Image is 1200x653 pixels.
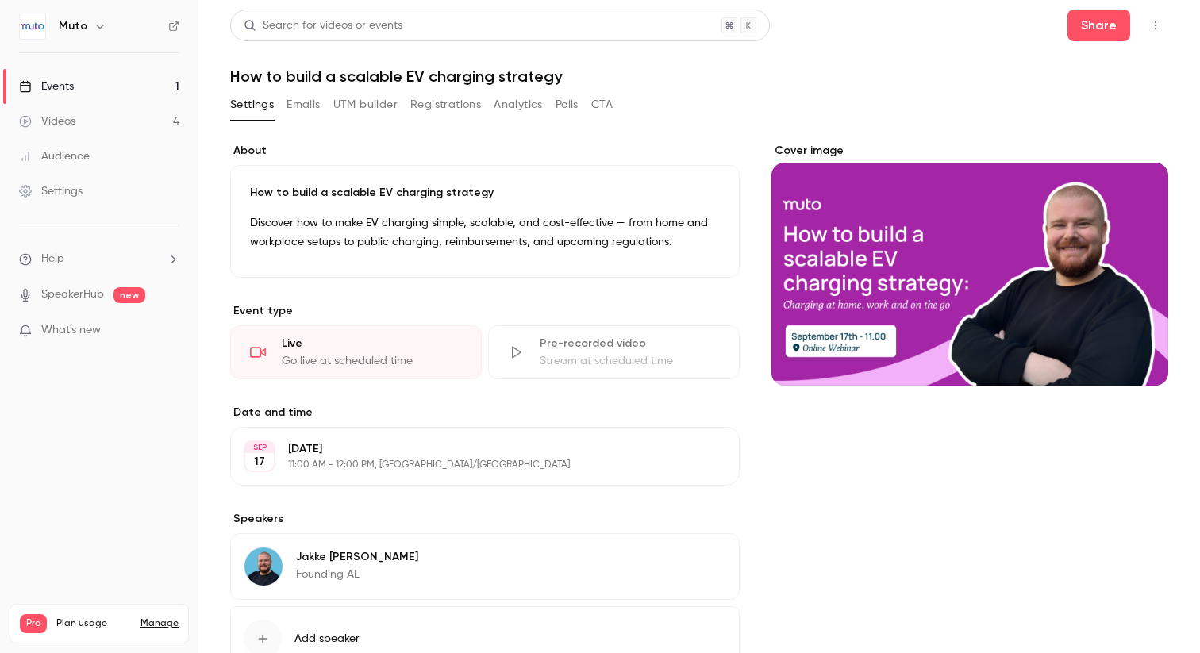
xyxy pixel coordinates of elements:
[410,92,481,117] button: Registrations
[288,459,656,471] p: 11:00 AM - 12:00 PM, [GEOGRAPHIC_DATA]/[GEOGRAPHIC_DATA]
[59,18,87,34] h6: Muto
[333,92,398,117] button: UTM builder
[230,303,740,319] p: Event type
[19,251,179,267] li: help-dropdown-opener
[230,405,740,421] label: Date and time
[494,92,543,117] button: Analytics
[1067,10,1130,41] button: Share
[19,183,83,199] div: Settings
[250,213,720,252] p: Discover how to make EV charging simple, scalable, and cost-effective — from home and workplace s...
[288,441,656,457] p: [DATE]
[230,325,482,379] div: LiveGo live at scheduled time
[41,251,64,267] span: Help
[254,454,265,470] p: 17
[244,17,402,34] div: Search for videos or events
[230,511,740,527] label: Speakers
[296,567,418,582] p: Founding AE
[287,92,320,117] button: Emails
[245,442,274,453] div: SEP
[113,287,145,303] span: new
[282,353,462,369] div: Go live at scheduled time
[19,148,90,164] div: Audience
[294,631,360,647] span: Add speaker
[591,92,613,117] button: CTA
[230,67,1168,86] h1: How to build a scalable EV charging strategy
[230,143,740,159] label: About
[250,185,720,201] p: How to build a scalable EV charging strategy
[140,617,179,630] a: Manage
[296,549,418,565] p: Jakke [PERSON_NAME]
[41,322,101,339] span: What's new
[20,614,47,633] span: Pro
[20,13,45,39] img: Muto
[244,547,283,586] img: Jakke Van Daele
[19,113,75,129] div: Videos
[488,325,740,379] div: Pre-recorded videoStream at scheduled time
[56,617,131,630] span: Plan usage
[540,353,720,369] div: Stream at scheduled time
[230,92,274,117] button: Settings
[160,324,179,338] iframe: Noticeable Trigger
[771,143,1168,159] label: Cover image
[41,286,104,303] a: SpeakerHub
[556,92,579,117] button: Polls
[282,336,462,351] div: Live
[540,336,720,351] div: Pre-recorded video
[230,533,740,600] div: Jakke Van DaeleJakke [PERSON_NAME]Founding AE
[19,79,74,94] div: Events
[771,143,1168,386] section: Cover image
